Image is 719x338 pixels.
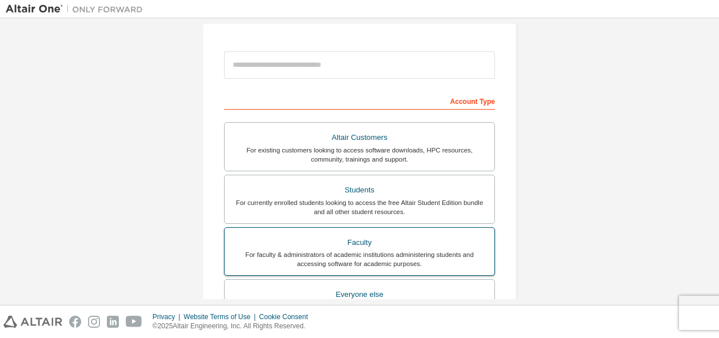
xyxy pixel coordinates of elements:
div: Privacy [153,312,183,321]
div: Faculty [231,235,488,251]
img: instagram.svg [88,316,100,328]
p: © 2025 Altair Engineering, Inc. All Rights Reserved. [153,321,315,331]
div: Website Terms of Use [183,312,259,321]
img: linkedin.svg [107,316,119,328]
div: Everyone else [231,287,488,303]
img: altair_logo.svg [3,316,62,328]
div: For currently enrolled students looking to access the free Altair Student Edition bundle and all ... [231,198,488,216]
img: facebook.svg [69,316,81,328]
div: Altair Customers [231,130,488,146]
div: For faculty & administrators of academic institutions administering students and accessing softwa... [231,250,488,268]
img: youtube.svg [126,316,142,328]
div: Cookie Consent [259,312,314,321]
div: Account Type [224,91,495,110]
div: For existing customers looking to access software downloads, HPC resources, community, trainings ... [231,146,488,164]
img: Altair One [6,3,149,15]
div: Students [231,182,488,198]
